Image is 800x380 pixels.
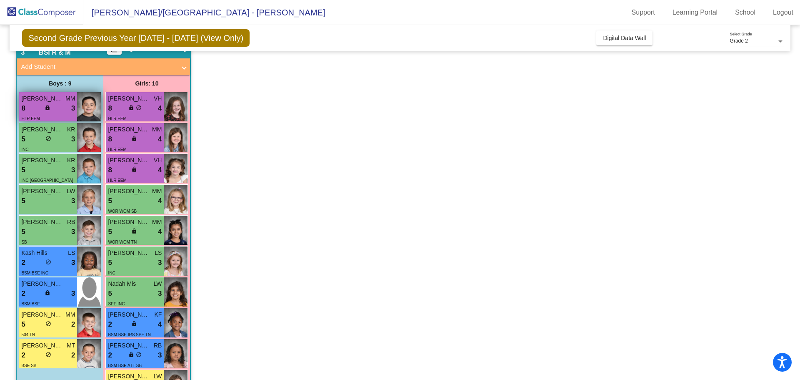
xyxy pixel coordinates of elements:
span: [PERSON_NAME] [21,125,63,134]
span: 4 [158,196,162,206]
span: do_not_disturb_alt [45,136,51,141]
span: MM [152,218,162,226]
mat-panel-title: Add Student [21,62,176,72]
span: do_not_disturb_alt [45,321,51,327]
a: Support [625,6,662,19]
span: WOR WOM SB [GEOGRAPHIC_DATA] [108,209,151,222]
a: School [728,6,762,19]
span: 4 [158,103,162,114]
span: do_not_disturb_alt [136,105,142,111]
span: HLR EEM [21,116,40,121]
span: lock [131,166,137,172]
span: do_not_disturb_alt [136,352,142,357]
span: do_not_disturb_alt [45,352,51,357]
span: LS [155,249,162,257]
span: BSM BSE [21,302,40,306]
span: LS [68,249,75,257]
span: KR [67,125,75,134]
span: 3 [71,288,75,299]
a: Logout [766,6,800,19]
span: lock [45,105,50,111]
span: 5 [21,226,25,237]
span: 3 [71,226,75,237]
span: 5 [21,134,25,145]
span: 8 [21,103,25,114]
span: 3 [71,196,75,206]
span: 3 [158,350,162,361]
span: 2 [71,319,75,330]
span: WOR WOM TN [108,240,137,244]
span: MM [65,94,75,103]
span: INC [108,271,115,275]
span: Kash Hills [21,249,63,257]
span: 4 [158,226,162,237]
span: lock [131,321,137,327]
span: SB [21,240,27,244]
span: 5 [21,196,25,206]
span: KR [67,156,75,165]
span: lock [131,228,137,234]
span: BSM BSE INC [21,271,48,275]
span: 3 [71,103,75,114]
span: [PERSON_NAME] [21,156,63,165]
span: HLR EEM [108,147,126,152]
span: Second Grade Previous Year [DATE] - [DATE] (View Only) [22,29,250,47]
span: [PERSON_NAME] [108,249,150,257]
button: Print Students Details [107,42,122,55]
span: LW [67,187,75,196]
span: lock [128,105,134,111]
mat-expansion-panel-header: Add Student [17,58,190,75]
span: [PERSON_NAME] [108,94,150,103]
span: 3 [158,288,162,299]
span: [PERSON_NAME] [21,279,63,288]
span: MT [67,341,75,350]
span: VH [154,94,162,103]
span: 2 [71,350,75,361]
span: 8 [108,103,112,114]
span: [PERSON_NAME] [21,218,63,226]
span: [PERSON_NAME] [21,187,63,196]
span: 2 [108,350,112,361]
span: [PERSON_NAME] [108,341,150,350]
span: HLR EEM [108,178,126,183]
span: Nadah Mis [108,279,150,288]
span: MM [152,125,162,134]
span: SPE INC [108,302,125,306]
span: 2 [21,257,25,268]
span: KF [155,310,162,319]
span: [PERSON_NAME]/[GEOGRAPHIC_DATA] - [PERSON_NAME] [83,6,325,19]
span: BSE SB [21,363,36,368]
span: 3 [71,134,75,145]
span: 2 [108,319,112,330]
span: [PERSON_NAME] [108,218,150,226]
span: [PERSON_NAME] [21,94,63,103]
span: lock [128,352,134,357]
span: [PERSON_NAME] [21,341,63,350]
span: do_not_disturb_alt [45,259,51,265]
span: 4 [158,165,162,176]
button: Digital Data Wall [596,30,652,45]
span: 5 [21,319,25,330]
span: 3 [71,257,75,268]
span: BSM BSE IRS SPE TN [108,332,151,337]
a: Learning Portal [666,6,725,19]
span: 504 TN [21,332,35,337]
span: [PERSON_NAME] [108,156,150,165]
span: 8 [108,134,112,145]
span: RB [67,218,75,226]
span: INC [21,147,28,152]
span: INC [GEOGRAPHIC_DATA] [21,178,73,183]
span: 3 [71,165,75,176]
span: Grade 2 [730,38,748,44]
span: [PERSON_NAME] [108,187,150,196]
span: VH [154,156,162,165]
span: LW [153,279,162,288]
span: 5 [108,257,112,268]
span: 5 [21,165,25,176]
span: Digital Data Wall [603,35,646,41]
span: lock [131,136,137,141]
span: 5 [108,226,112,237]
div: Boys : 9 [17,75,103,92]
div: Girls: 10 [103,75,190,92]
span: 3 [158,257,162,268]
